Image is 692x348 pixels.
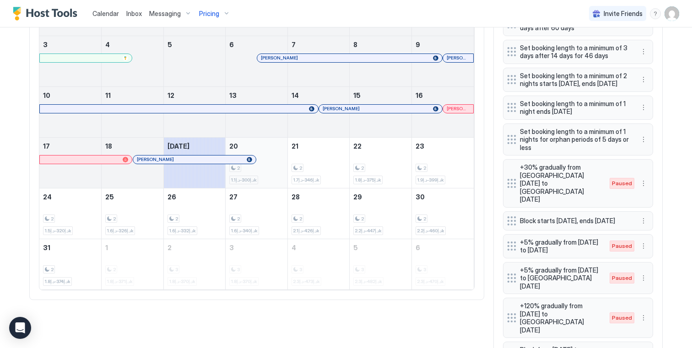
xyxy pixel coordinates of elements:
[39,137,102,188] td: August 17, 2025
[638,312,649,323] button: More options
[350,239,412,289] td: September 5, 2025
[163,239,226,289] td: September 2, 2025
[107,228,134,234] span: د.إ326-د.إ1.6k
[350,138,411,155] a: August 22, 2025
[105,142,112,150] span: 18
[102,239,164,289] td: September 1, 2025
[412,138,474,155] a: August 23, 2025
[51,267,54,273] span: 2
[416,193,425,201] span: 30
[520,100,629,116] span: Set booking length to a minimum of 1 night ends [DATE]
[288,87,350,104] a: August 14, 2025
[412,87,474,104] a: August 16, 2025
[92,9,119,18] a: Calendar
[355,228,382,234] span: د.إ447-د.إ2.2k
[638,241,649,252] button: More options
[39,239,101,256] a: August 31, 2025
[105,91,111,99] span: 11
[164,138,226,155] a: August 19, 2025
[39,87,101,104] a: August 10, 2025
[447,55,470,61] span: [PERSON_NAME]
[39,86,102,137] td: August 10, 2025
[287,239,350,289] td: September 4, 2025
[353,91,361,99] span: 15
[39,188,101,205] a: August 24, 2025
[292,193,300,201] span: 28
[604,10,643,18] span: Invite Friends
[105,193,114,201] span: 25
[411,188,474,239] td: August 30, 2025
[292,91,299,99] span: 14
[423,216,426,222] span: 2
[39,36,101,53] a: August 3, 2025
[638,74,649,85] button: More options
[417,228,444,234] span: د.إ460-د.إ2.2k
[612,274,632,282] span: Paused
[412,36,474,53] a: August 9, 2025
[113,216,116,222] span: 2
[447,106,470,112] span: [PERSON_NAME]
[323,106,438,112] div: [PERSON_NAME]
[412,239,474,256] a: September 6, 2025
[411,137,474,188] td: August 23, 2025
[102,188,164,239] td: August 25, 2025
[126,10,142,17] span: Inbox
[520,128,629,152] span: Set booking length to a minimum of 1 nights for orphan periods of 5 days or less
[299,216,302,222] span: 2
[169,228,196,234] span: د.إ332-د.إ1.6k
[163,86,226,137] td: August 12, 2025
[102,138,163,155] a: August 18, 2025
[293,177,319,183] span: د.إ346-د.إ1.7k
[39,138,101,155] a: August 17, 2025
[350,188,412,239] td: August 29, 2025
[44,278,70,284] span: د.إ374-د.إ1.8k
[168,244,172,252] span: 2
[350,36,411,53] a: August 8, 2025
[168,142,189,150] span: [DATE]
[261,55,298,61] span: [PERSON_NAME]
[163,137,226,188] td: August 19, 2025
[164,239,226,256] a: September 2, 2025
[229,91,237,99] span: 13
[353,193,362,201] span: 29
[102,137,164,188] td: August 18, 2025
[199,10,219,18] span: Pricing
[638,134,649,145] button: More options
[226,36,288,86] td: August 6, 2025
[520,238,600,254] span: +5% gradually from [DATE] to [DATE]
[43,244,50,252] span: 31
[226,36,287,53] a: August 6, 2025
[43,91,50,99] span: 10
[287,137,350,188] td: August 21, 2025
[164,188,226,205] a: August 26, 2025
[226,137,288,188] td: August 20, 2025
[102,87,163,104] a: August 11, 2025
[292,41,296,48] span: 7
[287,188,350,239] td: August 28, 2025
[175,216,178,222] span: 2
[163,188,226,239] td: August 26, 2025
[520,217,629,225] span: Block starts [DATE], ends [DATE]
[226,239,288,289] td: September 3, 2025
[638,273,649,284] button: More options
[417,177,444,183] span: د.إ399-د.إ1.9k
[39,239,102,289] td: August 31, 2025
[164,87,226,104] a: August 12, 2025
[9,317,31,339] div: Open Intercom Messenger
[92,10,119,17] span: Calendar
[168,41,172,48] span: 5
[102,188,163,205] a: August 25, 2025
[43,41,48,48] span: 3
[350,86,412,137] td: August 15, 2025
[638,46,649,57] button: More options
[361,165,364,171] span: 2
[229,142,238,150] span: 20
[638,215,649,226] button: More options
[39,188,102,239] td: August 24, 2025
[226,138,287,155] a: August 20, 2025
[164,36,226,53] a: August 5, 2025
[137,156,252,162] div: [PERSON_NAME]
[299,165,302,171] span: 2
[102,239,163,256] a: September 1, 2025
